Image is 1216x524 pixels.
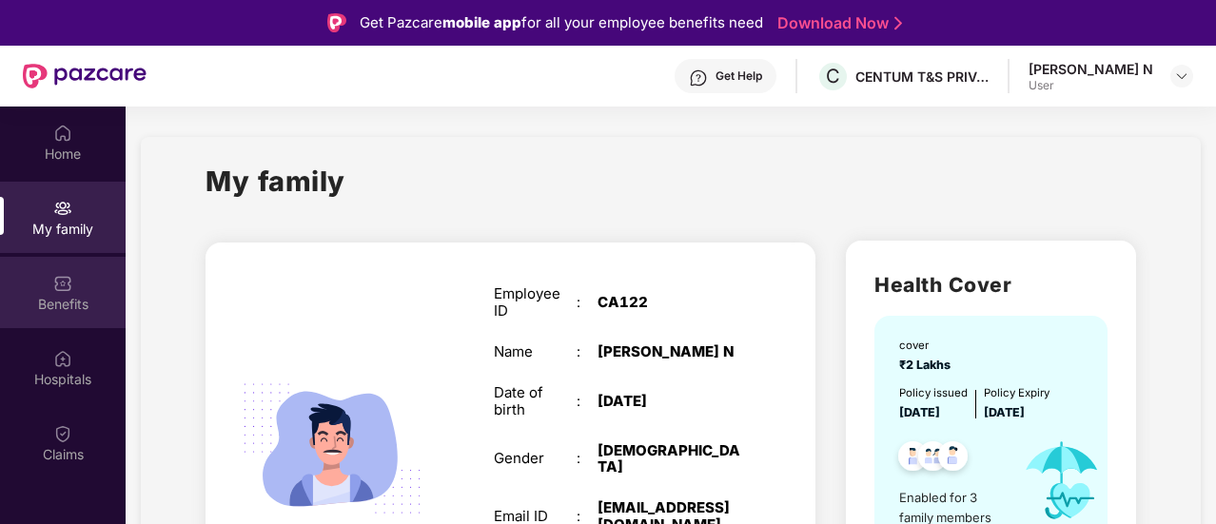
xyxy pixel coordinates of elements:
div: : [577,343,598,360]
h1: My family [206,160,345,203]
span: [DATE] [984,405,1025,419]
span: C [826,65,840,87]
strong: mobile app [442,13,521,31]
img: svg+xml;base64,PHN2ZyB4bWxucz0iaHR0cDovL3d3dy53My5vcmcvMjAwMC9zdmciIHdpZHRoPSI0OC45NDMiIGhlaWdodD... [890,436,936,482]
div: [DATE] [598,393,742,410]
img: Logo [327,13,346,32]
div: CENTUM T&S PRIVATE LIMITED [855,68,989,86]
img: svg+xml;base64,PHN2ZyBpZD0iRHJvcGRvd24tMzJ4MzIiIHhtbG5zPSJodHRwOi8vd3d3LnczLm9yZy8yMDAwL3N2ZyIgd2... [1174,68,1189,84]
div: Date of birth [494,384,577,418]
div: cover [899,337,956,354]
span: [DATE] [899,405,940,419]
img: svg+xml;base64,PHN2ZyB4bWxucz0iaHR0cDovL3d3dy53My5vcmcvMjAwMC9zdmciIHdpZHRoPSI0OC45MTUiIGhlaWdodD... [910,436,956,482]
img: svg+xml;base64,PHN2ZyBpZD0iQmVuZWZpdHMiIHhtbG5zPSJodHRwOi8vd3d3LnczLm9yZy8yMDAwL3N2ZyIgd2lkdGg9Ij... [53,274,72,293]
div: Employee ID [494,285,577,320]
div: Get Pazcare for all your employee benefits need [360,11,763,34]
div: [DEMOGRAPHIC_DATA] [598,442,742,476]
div: CA122 [598,294,742,311]
img: New Pazcare Logo [23,64,147,88]
img: svg+xml;base64,PHN2ZyBpZD0iSG9zcGl0YWxzIiB4bWxucz0iaHR0cDovL3d3dy53My5vcmcvMjAwMC9zdmciIHdpZHRoPS... [53,349,72,368]
div: Policy issued [899,384,968,401]
div: Name [494,343,577,360]
img: svg+xml;base64,PHN2ZyBpZD0iQ2xhaW0iIHhtbG5zPSJodHRwOi8vd3d3LnczLm9yZy8yMDAwL3N2ZyIgd2lkdGg9IjIwIi... [53,424,72,443]
img: svg+xml;base64,PHN2ZyBpZD0iSG9tZSIgeG1sbnM9Imh0dHA6Ly93d3cudzMub3JnLzIwMDAvc3ZnIiB3aWR0aD0iMjAiIG... [53,124,72,143]
div: Policy Expiry [984,384,1049,401]
img: svg+xml;base64,PHN2ZyB3aWR0aD0iMjAiIGhlaWdodD0iMjAiIHZpZXdCb3g9IjAgMCAyMCAyMCIgZmlsbD0ibm9uZSIgeG... [53,199,72,218]
div: User [1029,78,1153,93]
img: Stroke [894,13,902,33]
div: Gender [494,450,577,467]
img: svg+xml;base64,PHN2ZyB4bWxucz0iaHR0cDovL3d3dy53My5vcmcvMjAwMC9zdmciIHdpZHRoPSI0OC45NDMiIGhlaWdodD... [930,436,976,482]
div: [PERSON_NAME] N [1029,60,1153,78]
div: : [577,393,598,410]
img: svg+xml;base64,PHN2ZyBpZD0iSGVscC0zMngzMiIgeG1sbnM9Imh0dHA6Ly93d3cudzMub3JnLzIwMDAvc3ZnIiB3aWR0aD... [689,68,708,87]
h2: Health Cover [874,269,1107,301]
a: Download Now [777,13,896,33]
span: ₹2 Lakhs [899,358,956,372]
div: : [577,450,598,467]
div: : [577,294,598,311]
div: Get Help [716,68,762,84]
div: [PERSON_NAME] N [598,343,742,360]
